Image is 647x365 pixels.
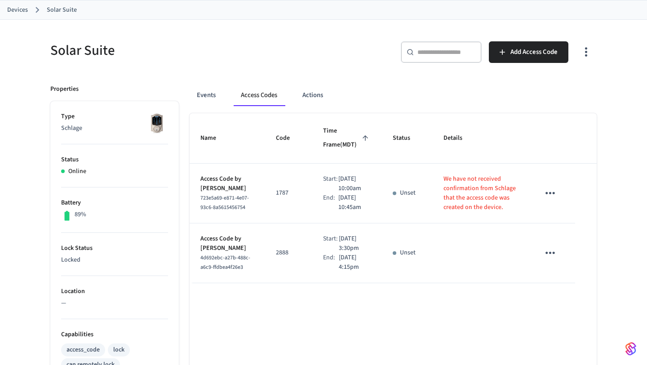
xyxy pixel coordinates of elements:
p: [DATE] 10:45am [338,193,372,212]
p: Lock Status [61,244,168,253]
p: Properties [50,85,79,94]
p: 1787 [276,188,301,198]
button: Add Access Code [489,41,568,63]
div: access_code [66,345,100,355]
div: lock [113,345,124,355]
p: Status [61,155,168,165]
span: Details [443,131,474,145]
div: Start: [323,234,339,253]
p: 89% [75,210,86,219]
p: Unset [400,188,416,198]
p: 2888 [276,248,301,258]
p: Unset [400,248,416,258]
p: Locked [61,255,168,265]
p: [DATE] 10:00am [338,174,372,193]
p: Schlage [61,124,168,133]
button: Events [190,85,223,106]
span: Time Frame(MDT) [323,124,371,152]
p: Type [61,112,168,121]
a: Solar Suite [47,5,77,15]
span: Add Access Code [510,46,558,58]
span: 4d692ebc-a27b-488c-a6c9-ffdbea4f26e3 [200,254,250,271]
span: Status [393,131,422,145]
p: We have not received confirmation from Schlage that the access code was created on the device. [443,174,518,212]
p: Access Code by [PERSON_NAME] [200,234,254,253]
p: [DATE] 4:15pm [339,253,371,272]
img: Schlage Sense Smart Deadbolt with Camelot Trim, Front [146,112,168,134]
p: Capabilities [61,330,168,339]
div: End: [323,253,339,272]
span: 723e5a69-e871-4e07-93c6-8a5615456754 [200,194,249,211]
span: Name [200,131,228,145]
p: Access Code by [PERSON_NAME] [200,174,254,193]
img: SeamLogoGradient.69752ec5.svg [625,342,636,356]
a: Devices [7,5,28,15]
span: Code [276,131,301,145]
p: Battery [61,198,168,208]
p: [DATE] 3:30pm [339,234,371,253]
div: Start: [323,174,338,193]
table: sticky table [190,113,597,283]
p: Online [68,167,86,176]
h5: Solar Suite [50,41,318,60]
div: End: [323,193,338,212]
p: — [61,298,168,308]
button: Actions [295,85,330,106]
div: ant example [190,85,597,106]
button: Access Codes [234,85,284,106]
p: Location [61,287,168,296]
